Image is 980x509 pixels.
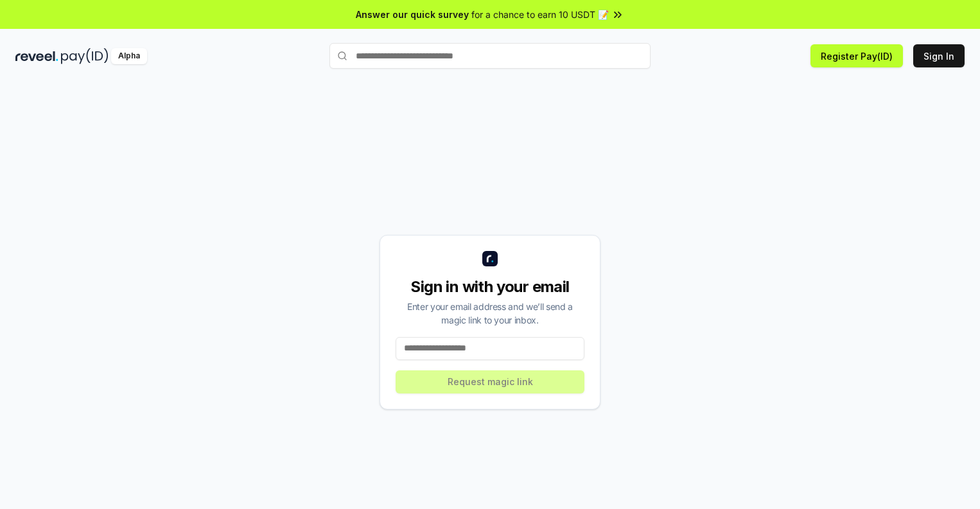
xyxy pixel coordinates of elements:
div: Enter your email address and we’ll send a magic link to your inbox. [396,300,584,327]
span: Answer our quick survey [356,8,469,21]
div: Sign in with your email [396,277,584,297]
img: reveel_dark [15,48,58,64]
img: logo_small [482,251,498,266]
span: for a chance to earn 10 USDT 📝 [471,8,609,21]
button: Register Pay(ID) [810,44,903,67]
button: Sign In [913,44,965,67]
div: Alpha [111,48,147,64]
img: pay_id [61,48,109,64]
